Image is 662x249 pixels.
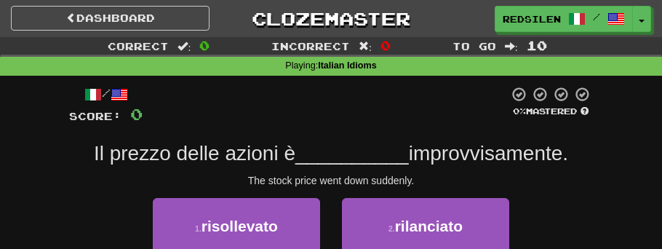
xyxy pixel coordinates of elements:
span: risollevato [202,218,278,234]
span: To go [452,40,496,52]
small: 1 . [195,224,202,233]
span: : [359,41,372,51]
span: rilanciato [395,218,463,234]
span: Correct [108,40,169,52]
span: improvvisamente. [409,142,568,165]
span: RedSilence3142 [503,12,561,25]
span: 0 % [513,106,526,116]
a: RedSilence3142 / [495,6,633,32]
span: 0 [130,105,143,123]
div: / [69,86,143,104]
span: Il prezzo delle azioni è [94,142,295,165]
span: __________ [295,142,409,165]
span: 0 [199,38,210,52]
span: 0 [380,38,391,52]
div: Mastered [509,106,593,117]
span: : [505,41,518,51]
small: 2 . [388,224,395,233]
span: : [178,41,191,51]
span: / [593,12,600,22]
span: Incorrect [271,40,350,52]
a: Clozemaster [231,6,430,31]
strong: Italian Idioms [318,60,376,71]
span: 10 [527,38,547,52]
div: The stock price went down suddenly. [69,173,593,188]
span: Score: [69,110,121,122]
a: Dashboard [11,6,210,31]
